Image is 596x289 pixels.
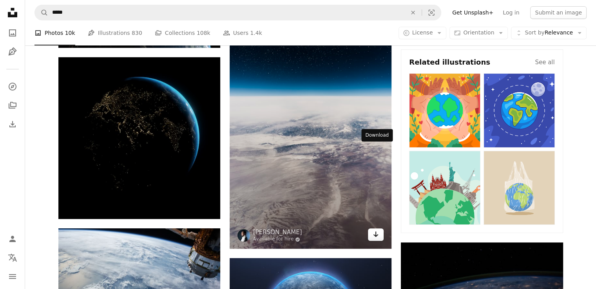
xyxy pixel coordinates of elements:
button: Submit an image [530,6,587,19]
img: premium_vector-1721737469849-70ace7d00ed2 [484,73,555,147]
span: 830 [132,29,142,37]
a: Illustrations [5,44,20,60]
img: premium_vector-1683121808185-7dda877ab053 [484,151,555,225]
img: Go to Daniel Olah's profile [237,229,250,242]
img: premium_vector-1718806307606-b4e99f018f5b [409,73,480,147]
span: Relevance [525,29,573,37]
a: view of Earth and satellite [58,278,220,285]
a: Download History [5,116,20,132]
div: Download [361,129,393,141]
span: Sort by [525,29,544,36]
a: Users 1.4k [223,20,262,45]
img: premium_vector-1697729835738-c523b52e2143 [409,151,480,225]
a: Explore [5,79,20,94]
button: Visual search [422,5,441,20]
h4: Related illustrations [409,58,490,67]
button: Clear [404,5,422,20]
a: Log in [498,6,524,19]
a: See all [535,58,554,67]
span: 1.4k [250,29,262,37]
span: License [412,29,433,36]
span: 108k [197,29,210,37]
img: a view of the earth from space at night [58,57,220,219]
a: Download [368,228,384,241]
a: Collections 108k [155,20,210,45]
a: Log in / Sign up [5,231,20,247]
a: a view of the earth from space at night [58,134,220,141]
a: Collections [5,98,20,113]
span: Orientation [463,29,494,36]
a: Illustrations 830 [88,20,142,45]
a: Get Unsplash+ [447,6,498,19]
a: outer space earth view [230,101,391,108]
a: [PERSON_NAME] [253,228,302,236]
button: Orientation [449,27,508,39]
a: Photos [5,25,20,41]
form: Find visuals sitewide [34,5,441,20]
button: Search Unsplash [35,5,48,20]
button: Language [5,250,20,266]
a: Available for hire [253,236,302,242]
button: Menu [5,269,20,284]
button: Sort byRelevance [511,27,587,39]
button: License [399,27,447,39]
a: Home — Unsplash [5,5,20,22]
